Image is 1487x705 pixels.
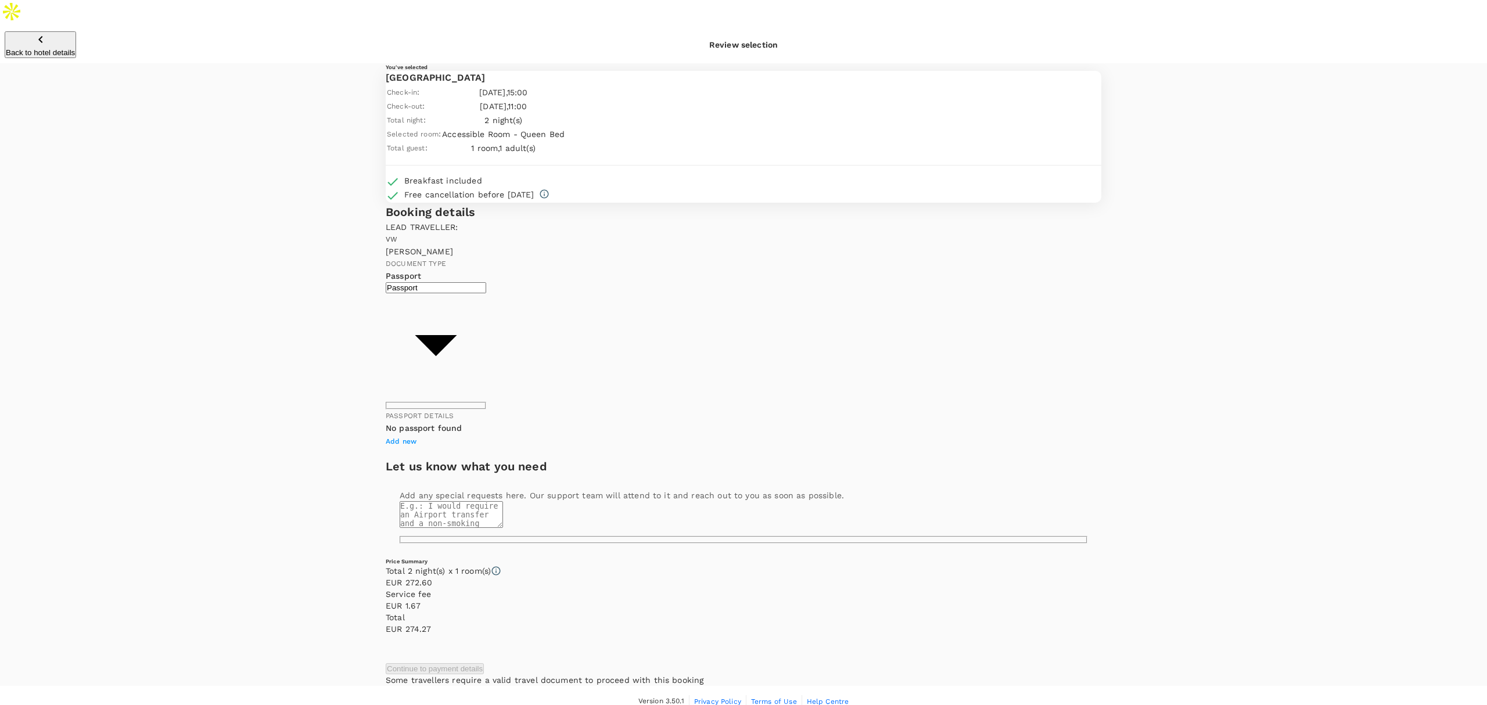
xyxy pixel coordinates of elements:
p: Accessible Room - Queen Bed [442,128,565,140]
span: Total night [387,116,423,124]
h6: No passport found [386,422,1101,435]
span: Total guest [387,144,425,152]
p: [DATE] , 15:00 [442,87,565,98]
span: Add new [386,437,416,445]
p: Total [386,612,1101,623]
p: [GEOGRAPHIC_DATA] [386,71,1101,85]
p: Add any special requests here. Our support team will attend to it and reach out to you as soon as... [400,490,1087,501]
span: Selected room [387,130,439,138]
table: simple table [386,85,566,156]
span: : [422,101,425,110]
span: Passport details [386,412,454,420]
button: Continue to payment details [386,663,484,674]
span: : [423,115,426,124]
span: VW [386,235,397,243]
p: Total 2 night(s) x 1 room(s) [386,565,491,577]
p: 2 night(s) [442,114,565,126]
p: Back to hotel details [6,48,75,57]
p: 1 room , 1 adult(s) [442,142,565,154]
p: Some travellers require a valid travel document to proceed with this booking [386,674,1101,686]
p: Passport [386,270,486,282]
span: : [439,129,441,138]
p: EUR 1.67 [386,600,1101,612]
p: EUR 272.60 [386,577,1101,588]
span: : [425,143,428,152]
p: [PERSON_NAME] [386,246,1101,257]
div: Breakfast included [404,175,482,186]
span: Check-out [387,102,422,110]
div: Review selection [709,39,778,51]
p: [DATE] , 11:00 [442,100,565,112]
p: Service fee [386,588,1101,600]
span: : [417,87,419,96]
p: EUR 274.27 [386,623,1101,635]
span: Document type [386,260,446,268]
div: Free cancellation before [DATE] [404,189,534,200]
h6: Let us know what you need [386,457,1101,476]
span: Check-in [387,88,417,96]
div: Price Summary [386,557,1101,565]
span: Lead traveller : [386,222,458,232]
h6: Booking details [386,203,1101,221]
h6: You've selected [386,63,1101,71]
svg: Full refund before 2025-09-02 00:00 Cancelation after 2025-09-02 00:00, cancelation fee of EUR 25... [539,189,549,199]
